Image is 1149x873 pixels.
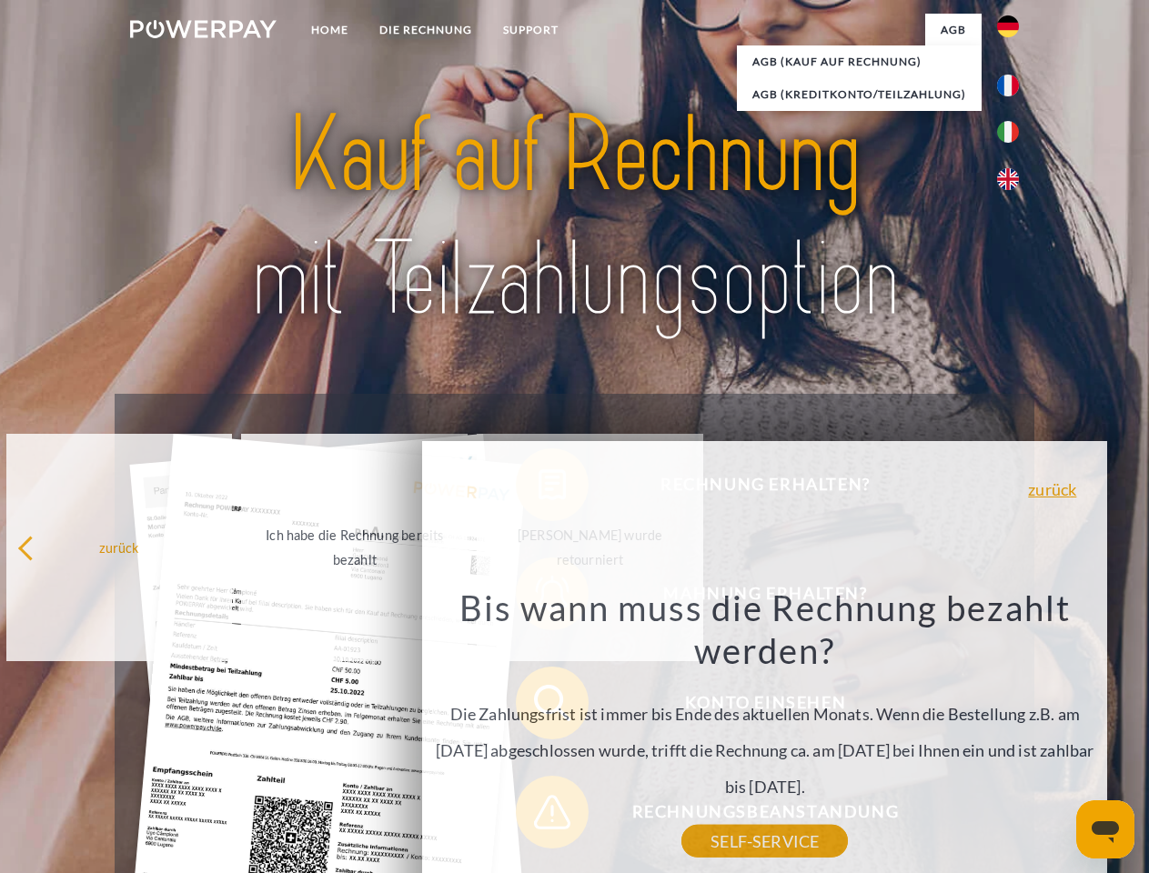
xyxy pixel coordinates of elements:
[997,168,1019,190] img: en
[296,14,364,46] a: Home
[433,586,1097,841] div: Die Zahlungsfrist ist immer bis Ende des aktuellen Monats. Wenn die Bestellung z.B. am [DATE] abg...
[17,535,222,559] div: zurück
[737,45,982,78] a: AGB (Kauf auf Rechnung)
[925,14,982,46] a: agb
[130,20,277,38] img: logo-powerpay-white.svg
[737,78,982,111] a: AGB (Kreditkonto/Teilzahlung)
[997,121,1019,143] img: it
[1028,481,1076,497] a: zurück
[364,14,488,46] a: DIE RECHNUNG
[681,825,848,858] a: SELF-SERVICE
[433,586,1097,673] h3: Bis wann muss die Rechnung bezahlt werden?
[997,75,1019,96] img: fr
[252,523,457,572] div: Ich habe die Rechnung bereits bezahlt
[174,87,975,348] img: title-powerpay_de.svg
[997,15,1019,37] img: de
[488,14,574,46] a: SUPPORT
[1076,800,1134,858] iframe: Schaltfläche zum Öffnen des Messaging-Fensters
